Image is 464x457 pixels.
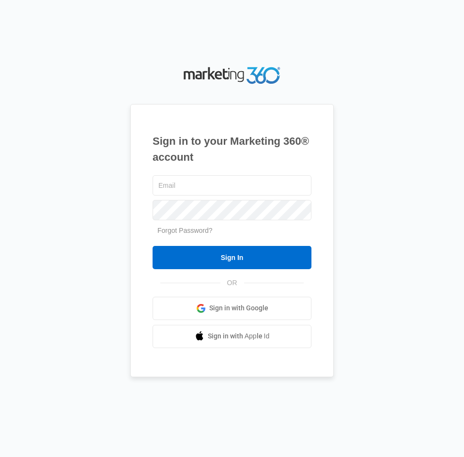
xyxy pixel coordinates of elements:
[153,246,311,269] input: Sign In
[153,297,311,320] a: Sign in with Google
[208,331,270,341] span: Sign in with Apple Id
[153,175,311,196] input: Email
[209,303,268,313] span: Sign in with Google
[220,278,244,288] span: OR
[153,133,311,165] h1: Sign in to your Marketing 360® account
[157,227,213,234] a: Forgot Password?
[153,325,311,348] a: Sign in with Apple Id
